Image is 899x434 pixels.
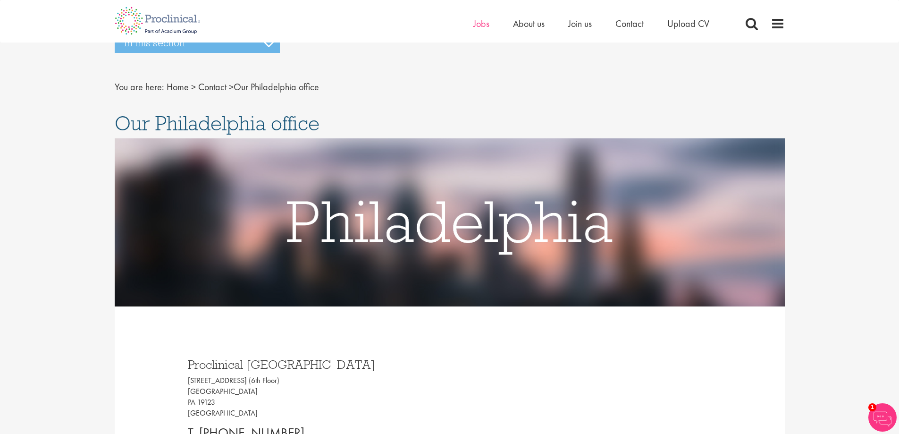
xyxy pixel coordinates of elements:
a: About us [513,17,545,30]
a: breadcrumb link to Contact [198,81,227,93]
span: > [229,81,234,93]
a: Contact [615,17,644,30]
a: Join us [568,17,592,30]
a: Upload CV [667,17,709,30]
h3: In this section [115,33,280,53]
h3: Proclinical [GEOGRAPHIC_DATA] [188,358,443,371]
a: Jobs [473,17,489,30]
p: [STREET_ADDRESS] (6th Floor) [GEOGRAPHIC_DATA] PA 19123 [GEOGRAPHIC_DATA] [188,375,443,418]
span: 1 [868,403,876,411]
span: Our Philadelphia office [167,81,319,93]
img: Chatbot [868,403,897,432]
span: You are here: [115,81,164,93]
a: breadcrumb link to Home [167,81,189,93]
span: Our Philadelphia office [115,111,319,136]
span: > [191,81,196,93]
